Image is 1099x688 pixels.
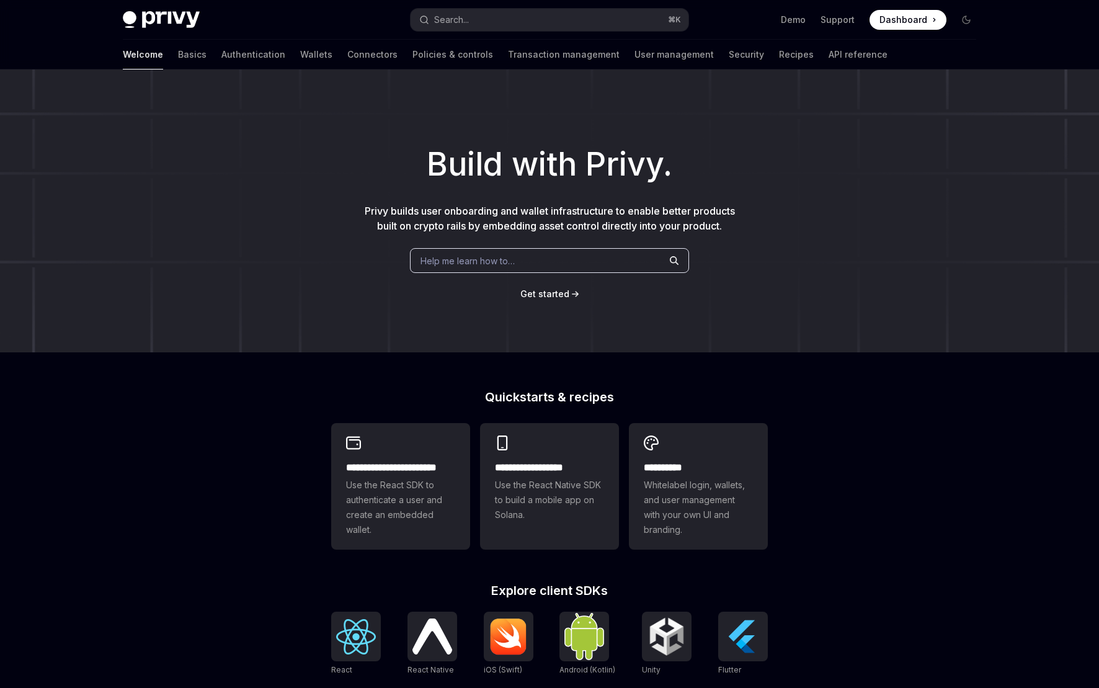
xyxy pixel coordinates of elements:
div: Search... [434,12,469,27]
a: Security [729,40,764,69]
span: React [331,665,352,674]
h2: Explore client SDKs [331,584,768,597]
a: User management [634,40,714,69]
img: React [336,619,376,654]
span: React Native [407,665,454,674]
span: iOS (Swift) [484,665,522,674]
a: Wallets [300,40,332,69]
a: **** **** **** ***Use the React Native SDK to build a mobile app on Solana. [480,423,619,550]
span: Get started [520,288,569,299]
button: Toggle dark mode [956,10,976,30]
span: Privy builds user onboarding and wallet infrastructure to enable better products built on crypto ... [365,205,735,232]
span: Help me learn how to… [420,254,515,267]
span: Unity [642,665,661,674]
span: Use the React SDK to authenticate a user and create an embedded wallet. [346,478,455,537]
a: Dashboard [870,10,946,30]
a: Connectors [347,40,398,69]
span: Whitelabel login, wallets, and user management with your own UI and branding. [644,478,753,537]
a: Demo [781,14,806,26]
a: Transaction management [508,40,620,69]
span: Dashboard [879,14,927,26]
span: Use the React Native SDK to build a mobile app on Solana. [495,478,604,522]
a: iOS (Swift)iOS (Swift) [484,612,533,676]
img: Flutter [723,617,763,656]
span: Android (Kotlin) [559,665,615,674]
a: Get started [520,288,569,300]
a: Support [821,14,855,26]
a: Recipes [779,40,814,69]
a: Authentication [221,40,285,69]
img: iOS (Swift) [489,618,528,655]
a: ReactReact [331,612,381,676]
img: dark logo [123,11,200,29]
a: Policies & controls [412,40,493,69]
span: Flutter [718,665,741,674]
img: Android (Kotlin) [564,613,604,659]
h2: Quickstarts & recipes [331,391,768,403]
a: FlutterFlutter [718,612,768,676]
img: Unity [647,617,687,656]
a: Welcome [123,40,163,69]
h1: Build with Privy. [20,140,1079,189]
img: React Native [412,619,452,654]
span: ⌘ K [668,15,681,25]
a: API reference [829,40,888,69]
a: **** *****Whitelabel login, wallets, and user management with your own UI and branding. [629,423,768,550]
a: Basics [178,40,207,69]
a: Android (Kotlin)Android (Kotlin) [559,612,615,676]
a: UnityUnity [642,612,692,676]
button: Open search [411,9,688,31]
a: React NativeReact Native [407,612,457,676]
